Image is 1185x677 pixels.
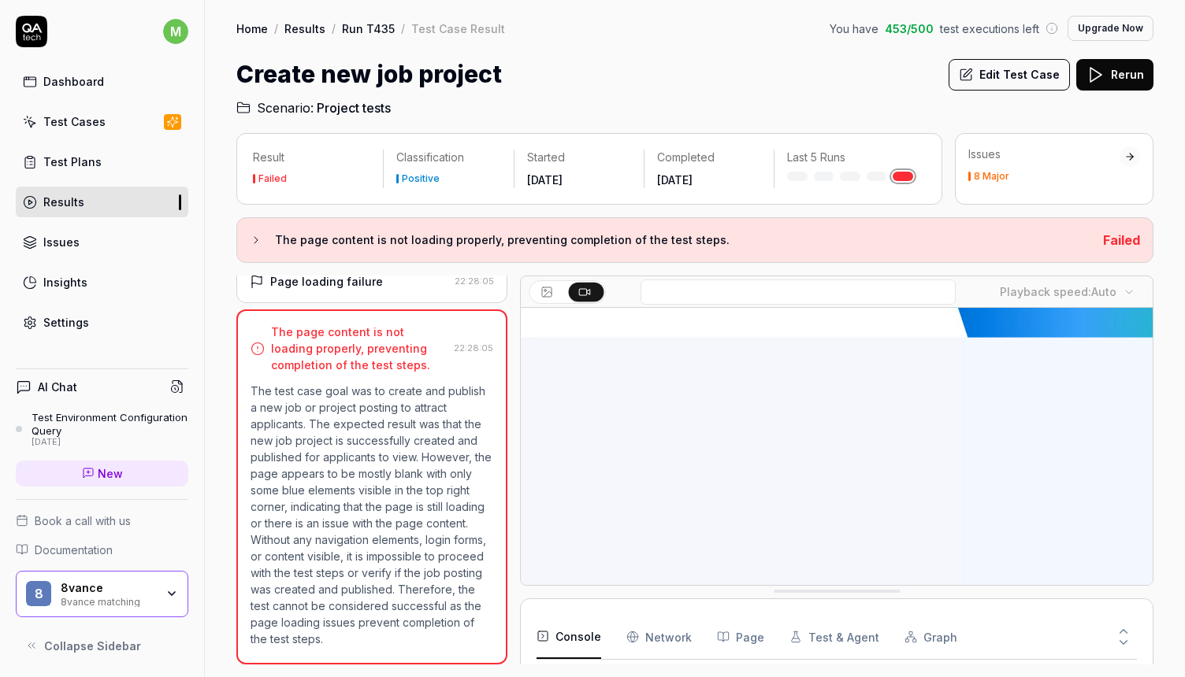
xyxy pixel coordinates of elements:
span: Failed [1103,232,1140,248]
span: Documentation [35,542,113,558]
button: Test & Agent [789,615,879,659]
span: m [163,19,188,44]
time: [DATE] [527,173,563,187]
div: Test Environment Configuration Query [32,411,188,437]
button: m [163,16,188,47]
button: Page [717,615,764,659]
p: The test case goal was to create and publish a new job or project posting to attract applicants. ... [251,383,493,647]
a: Test Cases [16,106,188,137]
time: [DATE] [657,173,693,187]
button: Edit Test Case [949,59,1070,91]
div: The page content is not loading properly, preventing completion of the test steps. [271,324,448,373]
a: Scenario:Project tests [236,98,391,117]
div: Results [43,194,84,210]
div: Settings [43,314,89,331]
div: Insights [43,274,87,290]
button: The page content is not loading properly, preventing completion of the test steps. [250,231,1090,250]
a: Test Plans [16,146,188,177]
div: Test Plans [43,154,102,170]
span: test executions left [940,20,1039,37]
div: Test Case Result [411,20,505,36]
a: New [16,461,188,486]
time: 22:28:05 [454,342,493,353]
div: / [401,20,405,36]
div: Issues [968,146,1120,162]
div: Dashboard [43,73,104,90]
span: Book a call with us [35,512,131,529]
div: / [332,20,336,36]
button: Collapse Sidebar [16,630,188,661]
div: Playback speed: [1000,283,1116,300]
div: [DATE] [32,437,188,448]
p: Completed [657,150,761,165]
a: Run T435 [342,20,395,36]
a: Book a call with us [16,512,188,529]
span: New [98,465,123,482]
a: Test Environment Configuration Query[DATE] [16,411,188,447]
h4: AI Chat [38,379,77,395]
span: Collapse Sidebar [44,638,141,654]
span: You have [830,20,879,37]
p: Started [527,150,631,165]
p: Classification [396,150,500,165]
span: 453 / 500 [885,20,934,37]
div: 8vance [61,581,155,595]
a: Issues [16,227,188,257]
div: Page loading failure [270,273,383,290]
a: Settings [16,307,188,338]
p: Last 5 Runs [787,150,913,165]
a: Results [284,20,325,36]
div: Failed [258,174,287,183]
div: Positive [402,174,440,183]
div: 8 Major [974,172,1009,181]
h3: The page content is not loading properly, preventing completion of the test steps. [275,231,1090,250]
a: Documentation [16,542,188,558]
span: Scenario: [254,98,314,117]
div: / [274,20,278,36]
div: Issues [43,234,80,250]
span: 8 [26,581,51,606]
button: 88vance8vance matching [16,571,188,618]
p: Result [253,150,370,165]
button: Graph [905,615,957,659]
h1: Create new job project [236,57,502,92]
a: Insights [16,267,188,298]
button: Upgrade Now [1068,16,1153,41]
button: Rerun [1076,59,1153,91]
button: Console [537,615,601,659]
button: Network [626,615,692,659]
div: Test Cases [43,113,106,130]
time: 22:28:05 [455,276,494,287]
div: 8vance matching [61,594,155,607]
span: Project tests [317,98,391,117]
a: Dashboard [16,66,188,97]
a: Home [236,20,268,36]
a: Results [16,187,188,217]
